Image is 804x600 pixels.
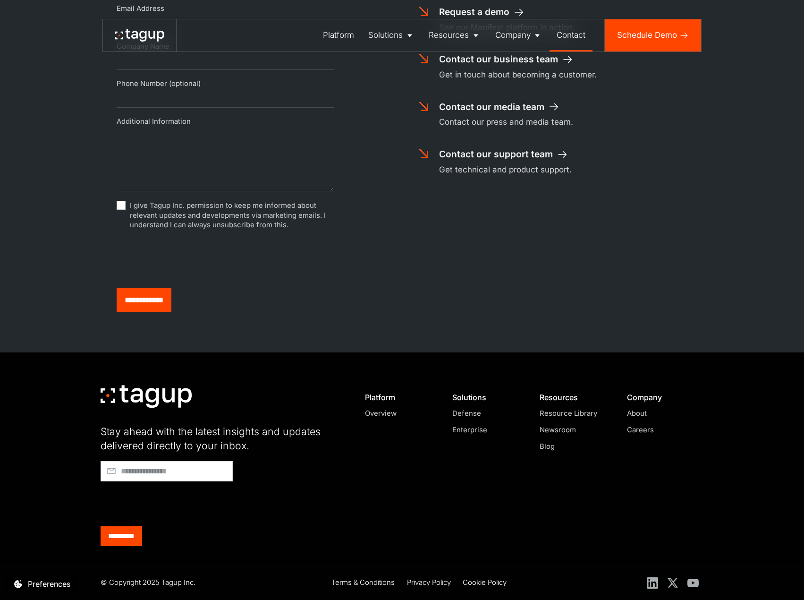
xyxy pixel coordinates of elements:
[439,148,568,161] a: Contact our support team
[365,393,433,402] div: Platform
[439,116,573,129] div: Contact our press and media team.
[540,393,608,402] div: Resources
[101,461,342,546] form: Footer - Early Access
[452,408,521,419] a: Defense
[117,117,334,127] div: Additional Information
[407,577,451,588] div: Privacy Policy
[439,101,544,114] div: Contact our media team
[627,393,695,402] div: Company
[117,79,334,89] div: Phone Number (optional)
[407,577,451,590] a: Privacy Policy
[463,577,507,590] a: Cookie Policy
[101,577,195,588] div: © Copyright 2025 Tagup Inc.
[439,164,572,176] div: Get technical and product support.
[495,29,531,42] div: Company
[439,148,553,161] div: Contact our support team
[439,53,558,66] div: Contact our business team
[550,19,592,51] a: Contact
[361,19,422,51] a: Solutions
[557,29,585,42] div: Contact
[331,577,395,588] div: Terms & Conditions
[540,425,608,435] a: Newsroom
[627,425,695,435] a: Careers
[101,485,244,522] iframe: reCAPTCHA
[117,243,260,280] iframe: reCAPTCHA
[439,53,574,66] a: Contact our business team
[101,425,342,453] div: Stay ahead with the latest insights and updates delivered directly to your inbox.
[429,29,469,42] div: Resources
[488,19,550,51] a: Company
[368,29,403,42] div: Solutions
[627,408,695,419] a: About
[452,393,521,402] div: Solutions
[316,19,361,51] a: Platform
[452,425,521,435] a: Enterprise
[617,29,677,42] div: Schedule Demo
[323,29,354,42] div: Platform
[331,577,395,590] a: Terms & Conditions
[365,408,433,419] a: Overview
[28,578,70,590] div: Preferences
[439,69,597,81] div: Get in touch about becoming a customer.
[605,19,701,51] a: Schedule Demo
[540,408,608,419] a: Resource Library
[463,577,507,588] div: Cookie Policy
[439,101,560,114] a: Contact our media team
[540,441,608,452] a: Blog
[422,19,488,51] a: Resources
[130,201,334,231] span: I give Tagup Inc. permission to keep me informed about relevant updates and developments via mark...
